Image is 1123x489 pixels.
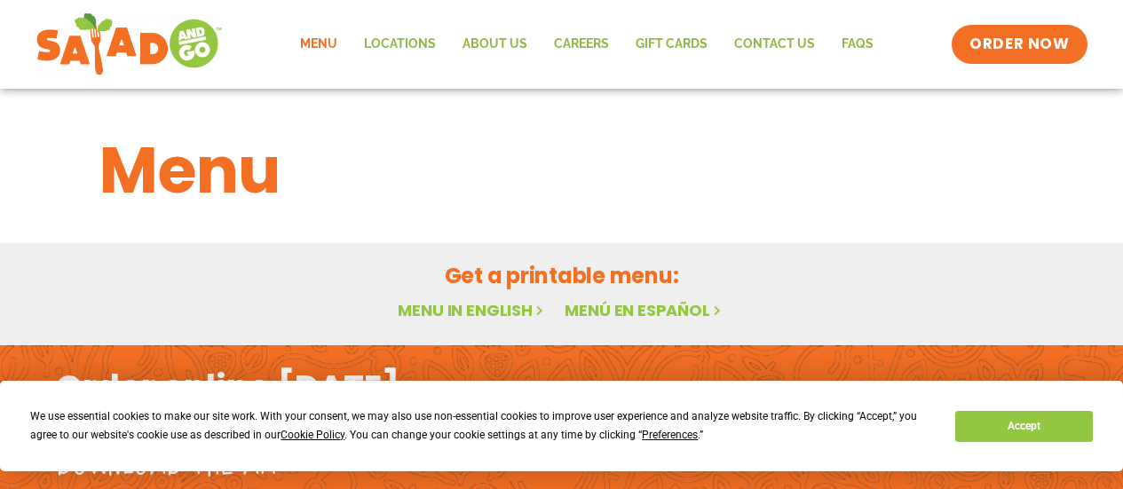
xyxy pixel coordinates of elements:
a: Contact Us [721,24,828,65]
h2: Order online [DATE] [56,366,399,409]
img: new-SAG-logo-768×292 [36,9,223,80]
nav: Menu [287,24,887,65]
span: Preferences [642,429,698,441]
button: Accept [955,411,1092,442]
a: GIFT CARDS [622,24,721,65]
a: Menu [287,24,351,65]
div: We use essential cookies to make our site work. With your consent, we may also use non-essential ... [30,407,934,445]
span: Cookie Policy [281,429,344,441]
h1: Menu [99,122,1024,218]
h2: Download the app [56,437,282,486]
span: ORDER NOW [969,34,1069,55]
a: About Us [449,24,541,65]
a: Careers [541,24,622,65]
a: FAQs [828,24,887,65]
h2: Get a printable menu: [99,260,1024,291]
a: Locations [351,24,449,65]
a: Menú en español [565,299,724,321]
a: Menu in English [398,299,547,321]
a: ORDER NOW [952,25,1087,64]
